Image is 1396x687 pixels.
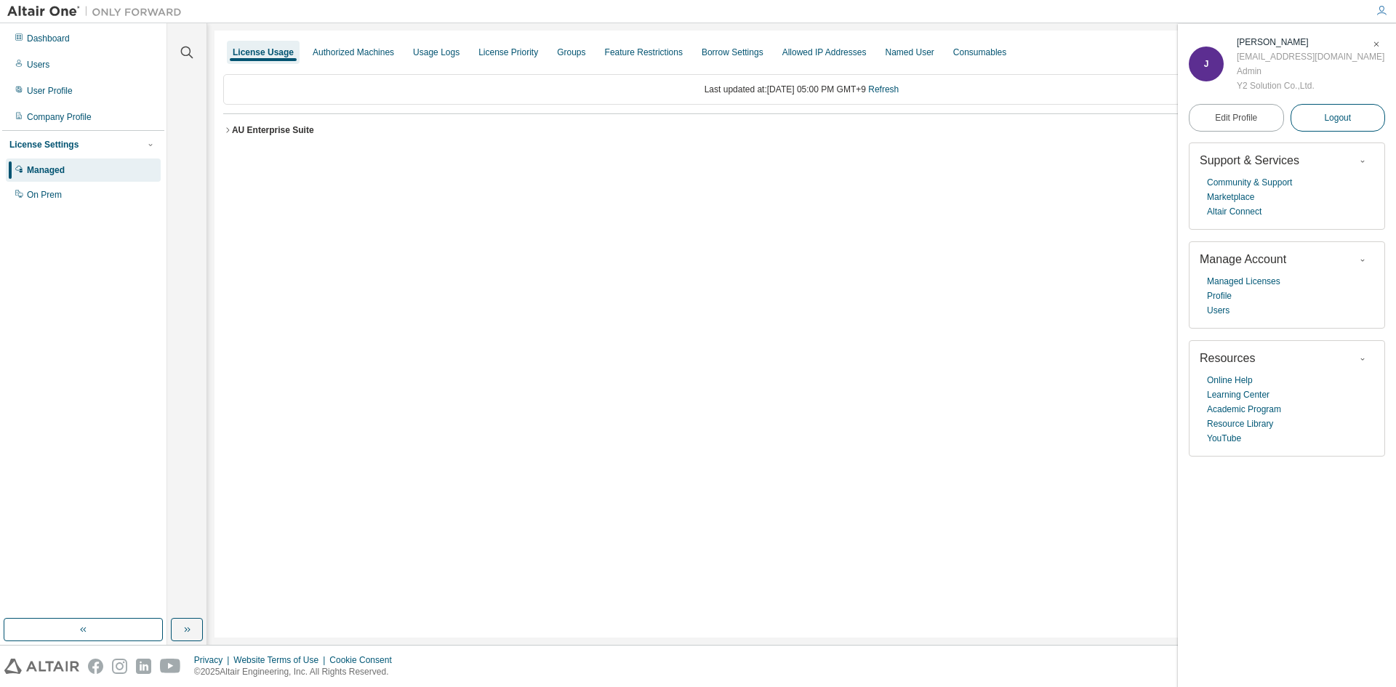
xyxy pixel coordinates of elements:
[1200,253,1286,265] span: Manage Account
[27,111,92,123] div: Company Profile
[27,59,49,71] div: Users
[1324,111,1351,125] span: Logout
[1207,303,1229,318] a: Users
[1200,154,1299,166] span: Support & Services
[1207,402,1281,417] a: Academic Program
[1207,175,1292,190] a: Community & Support
[160,659,181,674] img: youtube.svg
[88,659,103,674] img: facebook.svg
[313,47,394,58] div: Authorized Machines
[233,47,294,58] div: License Usage
[557,47,585,58] div: Groups
[953,47,1006,58] div: Consumables
[1207,274,1280,289] a: Managed Licenses
[136,659,151,674] img: linkedin.svg
[1189,104,1284,132] a: Edit Profile
[1207,431,1241,446] a: YouTube
[1237,64,1384,79] div: Admin
[9,139,79,150] div: License Settings
[233,654,329,666] div: Website Terms of Use
[885,47,934,58] div: Named User
[1207,373,1253,387] a: Online Help
[27,189,62,201] div: On Prem
[868,84,899,95] a: Refresh
[1215,112,1257,124] span: Edit Profile
[27,164,65,176] div: Managed
[1237,49,1384,64] div: [EMAIL_ADDRESS][DOMAIN_NAME]
[223,114,1380,146] button: AU Enterprise SuiteLicense ID: 141310
[1237,79,1384,93] div: Y2 Solution Co.,Ltd.
[1207,289,1232,303] a: Profile
[1207,417,1273,431] a: Resource Library
[1207,190,1254,204] a: Marketplace
[112,659,127,674] img: instagram.svg
[194,654,233,666] div: Privacy
[1204,59,1209,69] span: J
[605,47,683,58] div: Feature Restrictions
[1291,104,1386,132] button: Logout
[27,33,70,44] div: Dashboard
[232,124,314,136] div: AU Enterprise Suite
[223,74,1380,105] div: Last updated at: [DATE] 05:00 PM GMT+9
[194,666,401,678] p: © 2025 Altair Engineering, Inc. All Rights Reserved.
[478,47,538,58] div: License Priority
[782,47,867,58] div: Allowed IP Addresses
[702,47,763,58] div: Borrow Settings
[329,654,400,666] div: Cookie Consent
[4,659,79,674] img: altair_logo.svg
[1207,204,1261,219] a: Altair Connect
[27,85,73,97] div: User Profile
[1207,387,1269,402] a: Learning Center
[1237,35,1384,49] div: Jieun Shin
[413,47,460,58] div: Usage Logs
[1200,352,1255,364] span: Resources
[7,4,189,19] img: Altair One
